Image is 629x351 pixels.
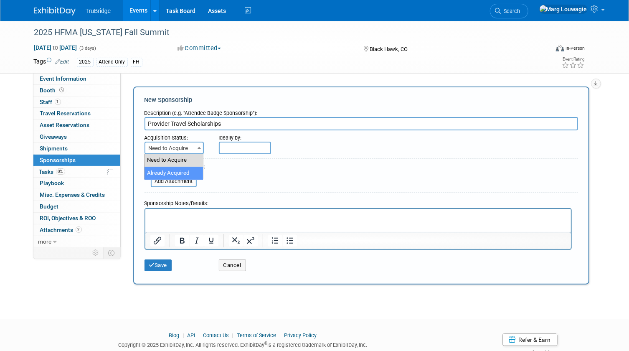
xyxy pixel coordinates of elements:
[77,58,94,66] div: 2025
[264,341,267,346] sup: ®
[228,235,243,247] button: Subscript
[145,209,571,232] iframe: Rich Text Area
[145,106,578,117] div: Description (e.g. "Attendee Badge Sponsorship"):
[145,259,172,271] button: Save
[277,332,283,338] span: |
[33,201,120,212] a: Budget
[204,235,218,247] button: Underline
[58,87,66,93] span: Booth not reserved yet
[282,235,297,247] button: Bullet list
[131,58,142,66] div: FH
[40,122,90,128] span: Asset Reservations
[237,332,276,338] a: Terms of Service
[189,235,203,247] button: Italic
[33,178,120,189] a: Playbook
[40,157,76,163] span: Sponsorships
[34,7,76,15] img: ExhibitDay
[56,168,65,175] span: 0%
[103,247,120,258] td: Toggle Event Tabs
[31,25,538,40] div: 2025 HFMA [US_STATE] Fall Summit
[96,58,128,66] div: Attend Only
[230,332,236,338] span: |
[39,168,65,175] span: Tasks
[33,73,120,84] a: Event Information
[180,332,186,338] span: |
[34,339,452,349] div: Copyright © 2025 ExhibitDay, Inc. All rights reserved. ExhibitDay is a registered trademark of Ex...
[40,87,66,94] span: Booth
[79,46,96,51] span: (3 days)
[203,332,229,338] a: Contact Us
[268,235,282,247] button: Numbered list
[145,142,204,154] span: Need to Acquire
[187,332,195,338] a: API
[34,57,69,67] td: Tags
[33,236,120,247] a: more
[33,189,120,201] a: Misc. Expenses & Credits
[40,180,64,186] span: Playbook
[145,167,203,180] li: Already Acquired
[33,120,120,131] a: Asset Reservations
[40,145,68,152] span: Shipments
[150,235,165,247] button: Insert/edit link
[145,142,203,154] span: Need to Acquire
[219,130,541,142] div: Ideally by:
[40,110,91,117] span: Travel Reservations
[145,154,203,167] li: Need to Acquire
[504,43,585,56] div: Event Format
[56,59,69,65] a: Edit
[145,130,206,142] div: Acquisition Status:
[33,97,120,108] a: Staff1
[33,85,120,96] a: Booth
[33,131,120,142] a: Giveaways
[33,143,120,154] a: Shipments
[539,5,588,14] img: Marg Louwagie
[145,96,578,104] div: New Sponsorship
[502,333,558,346] a: Refer & Earn
[38,238,52,245] span: more
[76,226,82,233] span: 2
[175,44,224,53] button: Committed
[175,235,189,247] button: Bold
[556,45,564,51] img: Format-Inperson.png
[562,57,585,61] div: Event Rating
[370,46,408,52] span: Black Hawk, CO
[33,155,120,166] a: Sponsorships
[243,235,257,247] button: Superscript
[219,259,246,271] button: Cancel
[40,99,61,105] span: Staff
[145,196,572,208] div: Sponsorship Notes/Details:
[33,108,120,119] a: Travel Reservations
[40,75,87,82] span: Event Information
[89,247,104,258] td: Personalize Event Tab Strip
[33,213,120,224] a: ROI, Objectives & ROO
[40,191,105,198] span: Misc. Expenses & Credits
[52,44,60,51] span: to
[169,332,179,338] a: Blog
[40,226,82,233] span: Attachments
[33,224,120,236] a: Attachments2
[40,215,96,221] span: ROI, Objectives & ROO
[55,99,61,105] span: 1
[34,44,78,51] span: [DATE] [DATE]
[566,45,585,51] div: In-Person
[501,8,520,14] span: Search
[40,203,59,210] span: Budget
[86,8,111,14] span: TruBridge
[490,4,528,18] a: Search
[284,332,317,338] a: Privacy Policy
[196,332,202,338] span: |
[33,166,120,178] a: Tasks0%
[40,133,67,140] span: Giveaways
